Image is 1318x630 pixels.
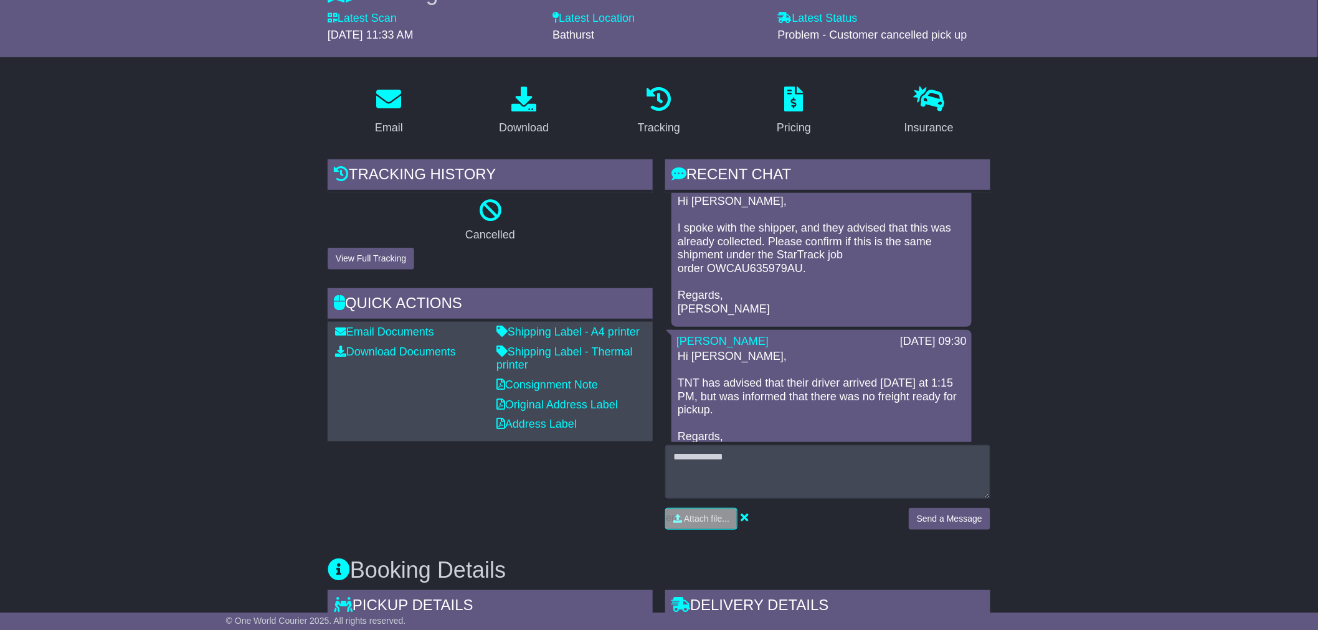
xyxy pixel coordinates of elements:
div: Tracking [638,120,680,136]
a: Shipping Label - Thermal printer [496,346,633,372]
label: Latest Status [778,12,858,26]
div: Email [375,120,403,136]
a: Consignment Note [496,378,598,391]
span: Problem - Customer cancelled pick up [778,29,967,41]
label: Latest Location [552,12,635,26]
p: Cancelled [328,228,653,242]
a: Tracking [630,82,688,141]
a: [PERSON_NAME] [676,335,769,347]
div: RECENT CHAT [665,159,990,193]
div: [DATE] 09:30 [900,335,967,349]
p: Hi [PERSON_NAME], I spoke with the shipper, and they advised that this was already collected. Ple... [678,195,965,316]
a: Download [491,82,557,141]
div: Pricing [777,120,811,136]
span: Bathurst [552,29,594,41]
a: Original Address Label [496,398,618,411]
button: Send a Message [909,508,990,530]
div: Download [499,120,549,136]
a: Email [367,82,411,141]
h3: Booking Details [328,558,990,583]
span: © One World Courier 2025. All rights reserved. [226,616,406,626]
div: Tracking history [328,159,653,193]
a: Email Documents [335,326,434,338]
a: Pricing [769,82,819,141]
div: Pickup Details [328,590,653,624]
div: Delivery Details [665,590,990,624]
p: Hi [PERSON_NAME], TNT has advised that their driver arrived [DATE] at 1:15 PM, but was informed t... [678,350,965,458]
a: Download Documents [335,346,456,358]
div: Insurance [904,120,954,136]
a: Shipping Label - A4 printer [496,326,640,338]
button: View Full Tracking [328,248,414,270]
label: Latest Scan [328,12,397,26]
a: Address Label [496,418,577,430]
a: Insurance [896,82,962,141]
div: Quick Actions [328,288,653,322]
span: [DATE] 11:33 AM [328,29,414,41]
